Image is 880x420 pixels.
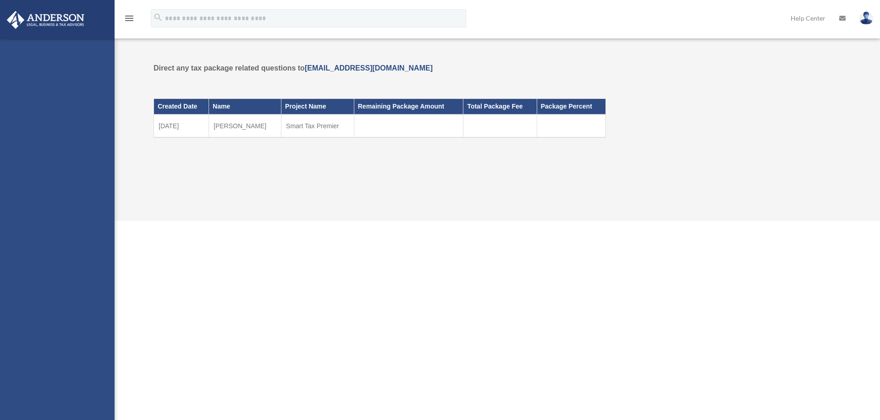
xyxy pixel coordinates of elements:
th: Created Date [154,99,209,115]
i: menu [124,13,135,24]
strong: Direct any tax package related questions to [154,64,433,72]
th: Remaining Package Amount [354,99,463,115]
th: Package Percent [537,99,605,115]
i: search [153,12,163,22]
th: Name [209,99,281,115]
img: User Pic [859,11,873,25]
td: Smart Tax Premier [281,115,354,137]
th: Project Name [281,99,354,115]
td: [DATE] [154,115,209,137]
img: Anderson Advisors Platinum Portal [4,11,87,29]
a: menu [124,16,135,24]
th: Total Package Fee [463,99,537,115]
td: [PERSON_NAME] [209,115,281,137]
a: [EMAIL_ADDRESS][DOMAIN_NAME] [305,64,433,72]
